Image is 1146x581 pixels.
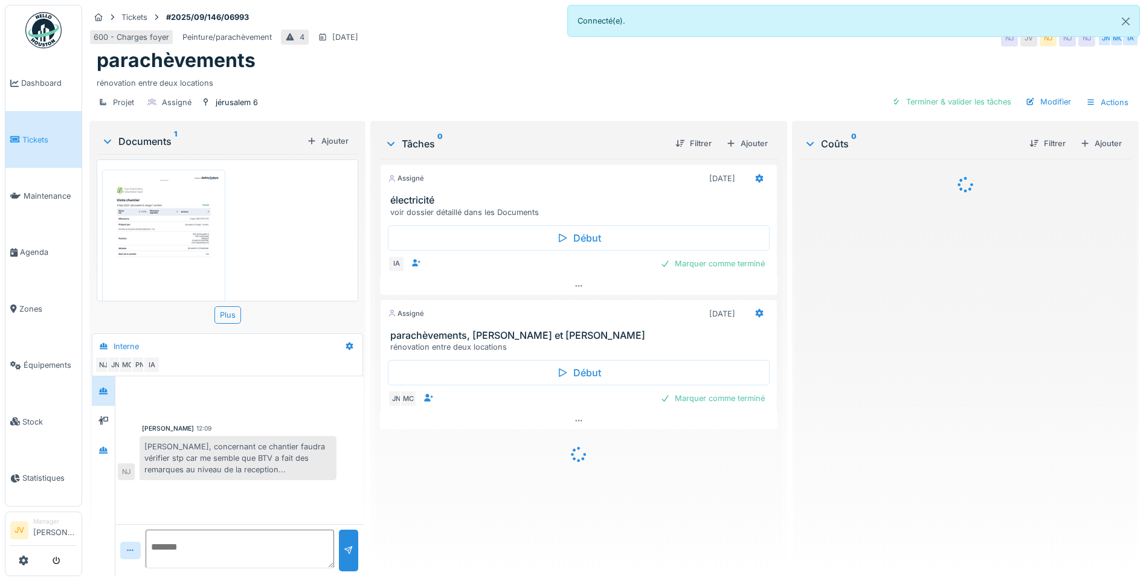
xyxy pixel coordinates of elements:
div: Coûts [804,136,1020,151]
div: MC [1110,30,1127,47]
sup: 1 [174,134,177,149]
div: Début [388,360,770,385]
div: jérusalem 6 [216,97,258,108]
div: Filtrer [1025,135,1070,152]
a: Dashboard [5,55,82,111]
div: 12:09 [196,424,211,433]
div: Filtrer [671,135,716,152]
div: Terminer & valider les tâches [887,94,1016,110]
div: IA [388,255,405,272]
div: Interne [114,341,139,352]
img: hf5a3i6dzblqmz77oalrb4l6pjo5 [105,173,222,338]
div: Ajouter [721,135,773,152]
a: Zones [5,281,82,337]
h3: électricité [390,194,772,206]
div: [DATE] [709,173,735,184]
div: NJ [1040,30,1057,47]
div: Tickets [121,11,147,23]
span: Tickets [22,134,77,146]
div: PN [131,356,148,373]
div: Plus [214,306,241,324]
span: Stock [22,416,77,428]
div: IA [1122,30,1139,47]
span: Zones [19,303,77,315]
div: NJ [95,356,112,373]
div: Modifier [1021,94,1076,110]
div: [PERSON_NAME], concernant ce chantier faudra vérifier stp car me semble que BTV a fait des remarq... [140,436,336,481]
div: [DATE] [332,31,358,43]
li: JV [10,521,28,539]
div: 600 - Charges foyer [94,31,169,43]
li: [PERSON_NAME] [33,517,77,543]
a: Agenda [5,224,82,280]
div: Assigné [388,309,424,319]
a: Statistiques [5,450,82,506]
h1: parachèvements [97,49,256,72]
div: Début [388,225,770,251]
div: Tâches [385,136,666,151]
a: Équipements [5,337,82,393]
div: Peinture/parachèvement [182,31,272,43]
div: rénovation entre deux locations [97,72,1132,89]
a: Tickets [5,111,82,167]
span: Maintenance [24,190,77,202]
div: Marquer comme terminé [655,255,770,272]
div: Marquer comme terminé [655,390,770,406]
div: MC [119,356,136,373]
div: [DATE] [709,308,735,319]
span: Statistiques [22,472,77,484]
div: JN [388,390,405,407]
div: Connecté(e). [567,5,1141,37]
sup: 0 [437,136,443,151]
div: 4 [300,31,304,43]
div: NJ [1001,30,1018,47]
button: Close [1112,5,1139,37]
span: Équipements [24,359,77,371]
a: JV Manager[PERSON_NAME] [10,517,77,546]
div: MC [400,390,417,407]
span: Dashboard [21,77,77,89]
img: Badge_color-CXgf-gQk.svg [25,12,62,48]
div: Ajouter [302,133,353,149]
div: NJ [118,463,135,480]
div: IA [143,356,160,373]
div: Actions [1081,94,1134,111]
div: JV [1020,30,1037,47]
div: Projet [113,97,134,108]
a: Stock [5,393,82,449]
sup: 0 [851,136,857,151]
div: NJ [1059,30,1076,47]
div: Ajouter [1075,135,1127,152]
div: voir dossier détaillé dans les Documents [390,207,772,218]
div: Assigné [388,173,424,184]
h3: parachèvements, [PERSON_NAME] et [PERSON_NAME] [390,330,772,341]
div: NJ [1078,30,1095,47]
div: Documents [101,134,302,149]
a: Maintenance [5,168,82,224]
div: JN [1098,30,1115,47]
span: Agenda [20,246,77,258]
div: [PERSON_NAME] [142,424,194,433]
strong: #2025/09/146/06993 [161,11,254,23]
div: rénovation entre deux locations [390,341,772,353]
div: Assigné [162,97,192,108]
div: JN [107,356,124,373]
div: Manager [33,517,77,526]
